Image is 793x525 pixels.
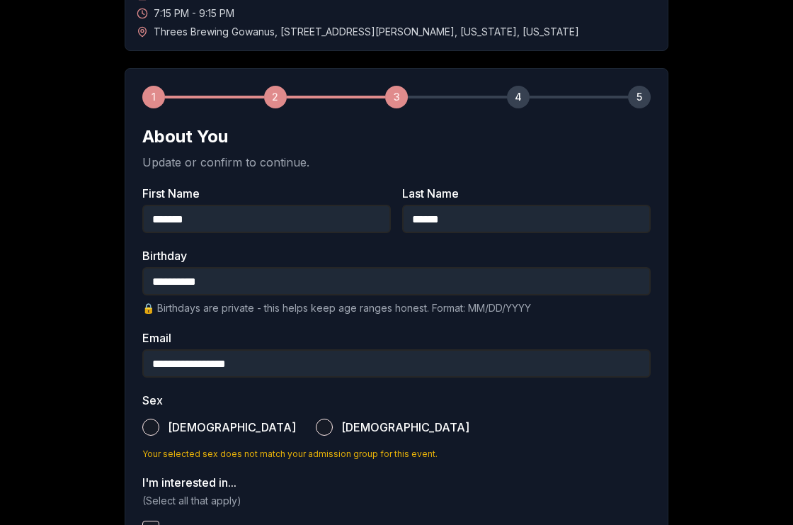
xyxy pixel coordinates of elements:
[142,477,651,488] label: I'm interested in...
[316,419,333,436] button: [DEMOGRAPHIC_DATA]
[168,422,296,433] span: [DEMOGRAPHIC_DATA]
[142,154,651,171] p: Update or confirm to continue.
[264,86,287,108] div: 2
[341,422,469,433] span: [DEMOGRAPHIC_DATA]
[142,301,651,315] p: 🔒 Birthdays are private - this helps keep age ranges honest. Format: MM/DD/YYYY
[142,250,651,261] label: Birthday
[142,86,165,108] div: 1
[142,419,159,436] button: [DEMOGRAPHIC_DATA]
[385,86,408,108] div: 3
[142,332,651,344] label: Email
[142,395,651,406] label: Sex
[142,188,391,199] label: First Name
[154,6,234,21] span: 7:15 PM - 9:15 PM
[142,494,651,508] p: (Select all that apply)
[154,25,579,39] span: Threes Brewing Gowanus , [STREET_ADDRESS][PERSON_NAME] , [US_STATE] , [US_STATE]
[402,188,651,199] label: Last Name
[142,125,651,148] h2: About You
[507,86,530,108] div: 4
[628,86,651,108] div: 5
[142,448,651,460] p: Your selected sex does not match your admission group for this event.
